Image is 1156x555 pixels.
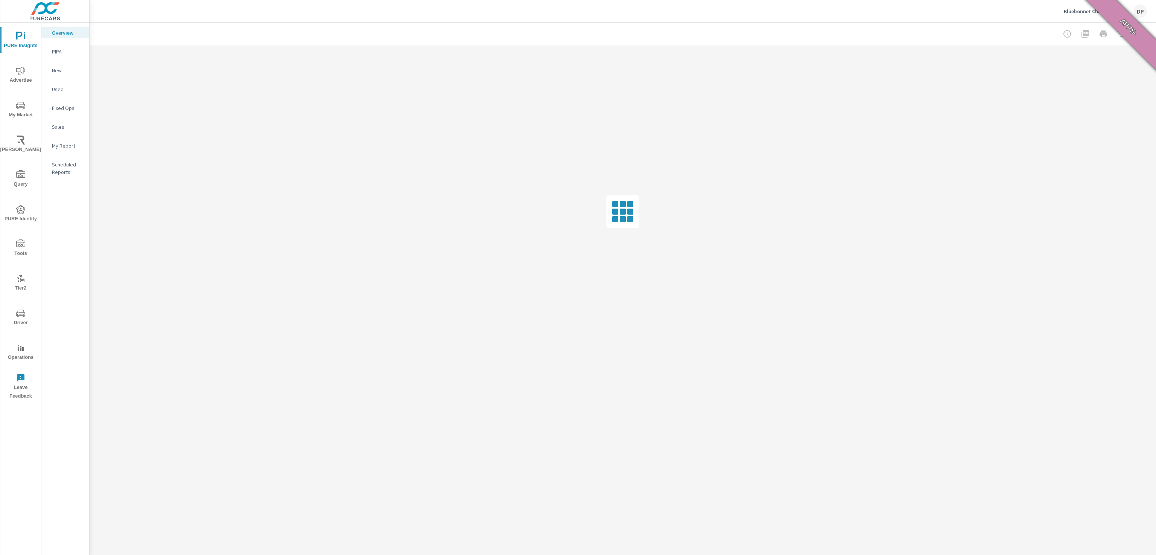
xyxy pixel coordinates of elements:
div: Overview [41,27,89,38]
span: Operations [3,343,39,362]
span: PURE Identity [3,205,39,223]
span: [PERSON_NAME] [3,136,39,154]
div: My Report [41,140,89,151]
div: New [41,65,89,76]
div: Fixed Ops [41,102,89,114]
span: Driver [3,309,39,327]
div: nav menu [0,23,41,404]
p: Scheduled Reports [52,161,83,176]
p: Bluebonnet Chrysler Dodge [1064,8,1127,15]
span: Tools [3,239,39,258]
p: Overview [52,29,83,37]
p: My Report [52,142,83,149]
span: Tier2 [3,274,39,293]
p: Used [52,85,83,93]
div: Used [41,84,89,95]
span: My Market [3,101,39,119]
div: Scheduled Reports [41,159,89,178]
span: Query [3,170,39,189]
div: Sales [41,121,89,133]
div: PIPA [41,46,89,57]
span: Advertise [3,66,39,85]
p: Sales [52,123,83,131]
span: PURE Insights [3,32,39,50]
p: PIPA [52,48,83,55]
p: New [52,67,83,74]
div: DP [1133,5,1147,18]
p: Fixed Ops [52,104,83,112]
span: Leave Feedback [3,374,39,401]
